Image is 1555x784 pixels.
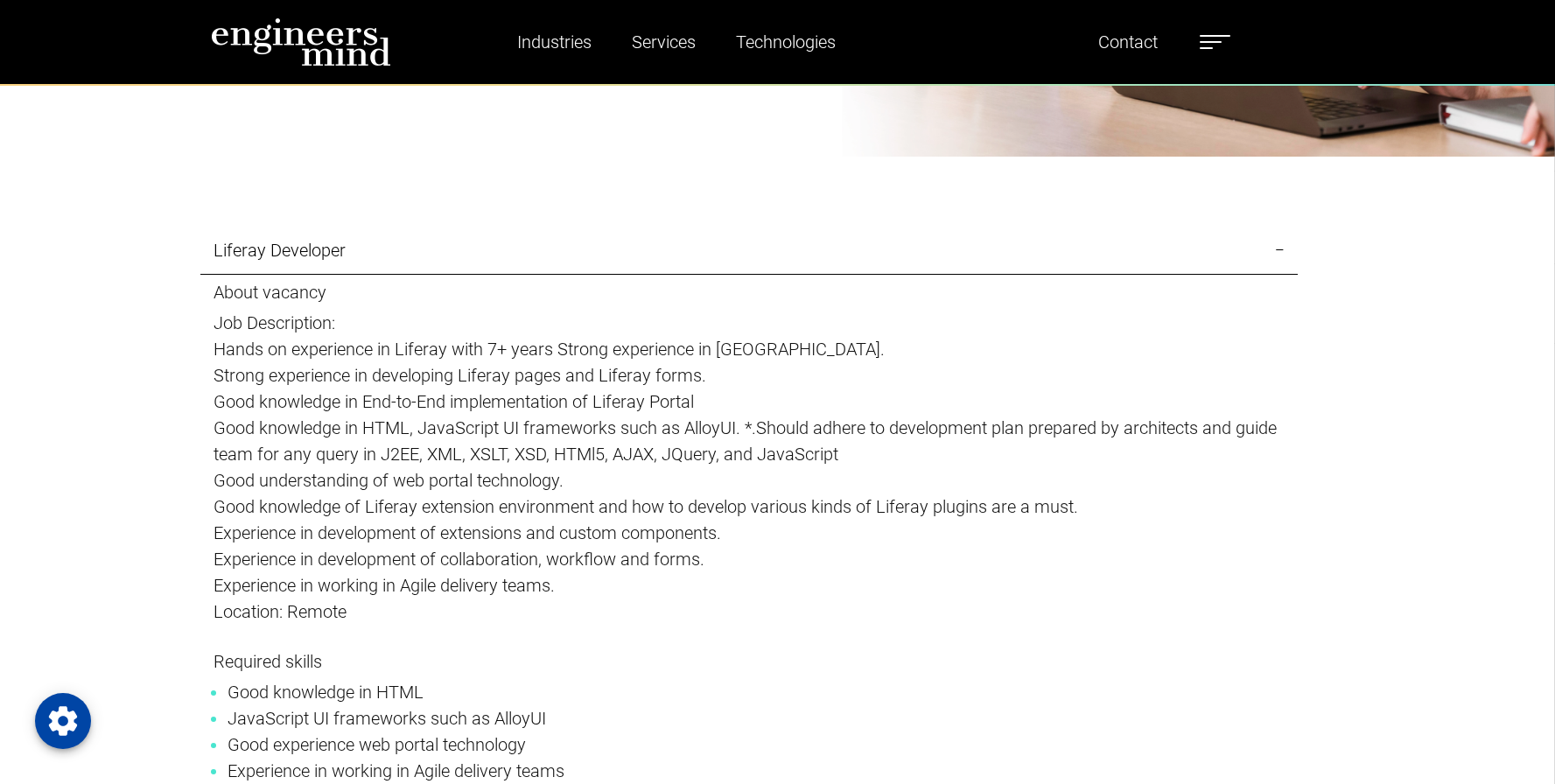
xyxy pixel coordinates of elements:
[211,17,391,66] img: logo
[200,227,1298,275] a: Liferay Developer
[625,22,703,62] a: Services
[214,336,1285,362] p: Hands on experience in Liferay with 7+ years Strong experience in [GEOGRAPHIC_DATA].
[214,467,1285,493] p: Good understanding of web portal technology.
[214,546,1285,572] p: Experience in development of collaboration, workflow and forms.
[214,572,1285,598] p: Experience in working in Agile delivery teams.
[214,598,1285,625] p: Location: Remote
[214,651,1285,672] h5: Required skills
[1091,22,1165,62] a: Contact
[214,415,1285,467] p: Good knowledge in HTML, JavaScript UI frameworks such as AlloyUI. *.Should adhere to development ...
[214,388,1285,415] p: Good knowledge in End-to-End implementation of Liferay Portal
[214,520,1285,546] p: Experience in development of extensions and custom components.
[214,310,1285,336] p: Job Description:
[214,493,1285,520] p: Good knowledge of Liferay extension environment and how to develop various kinds of Liferay plugi...
[510,22,599,62] a: Industries
[228,705,1271,731] li: JavaScript UI frameworks such as AlloyUI
[214,362,1285,388] p: Strong experience in developing Liferay pages and Liferay forms.
[729,22,843,62] a: Technologies
[214,282,1285,303] h5: About vacancy
[228,758,1271,784] li: Experience in working in Agile delivery teams
[228,679,1271,705] li: Good knowledge in HTML
[228,731,1271,758] li: Good experience web portal technology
